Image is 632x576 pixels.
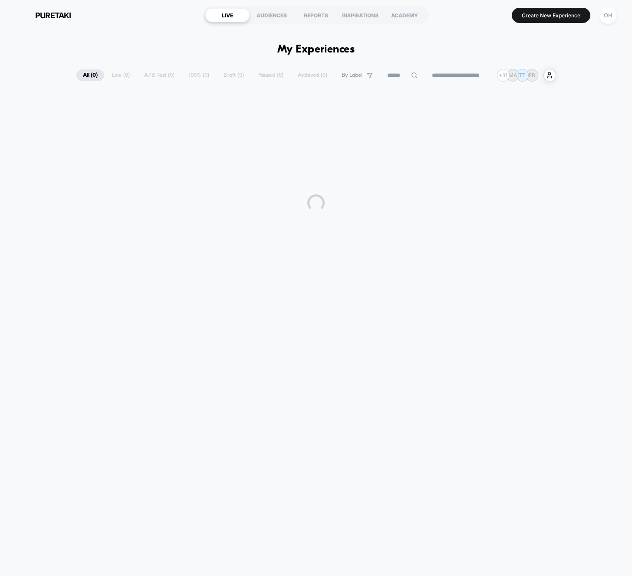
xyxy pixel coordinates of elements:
[497,69,510,82] div: + 31
[342,72,362,79] span: By Label
[13,8,74,22] button: puretaki
[250,8,294,22] div: AUDIENCES
[277,43,355,56] h1: My Experiences
[599,7,616,24] div: OH
[294,8,338,22] div: REPORTS
[76,69,104,81] span: All ( 0 )
[597,7,619,24] button: OH
[205,8,250,22] div: LIVE
[338,8,382,22] div: INSPIRATIONS
[509,72,517,79] p: MA
[512,8,590,23] button: Create New Experience
[529,72,535,79] p: EB
[519,72,526,79] p: TT
[382,8,427,22] div: ACADEMY
[35,11,71,20] span: puretaki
